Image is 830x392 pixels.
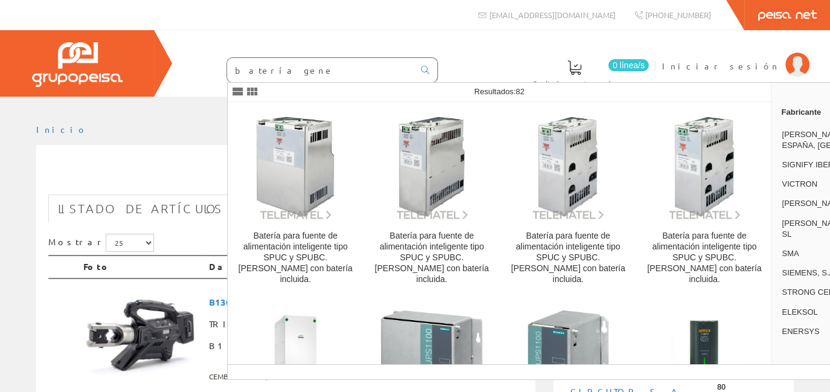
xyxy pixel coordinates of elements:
a: Batería para fuente de alimentación inteligente tipo SPUC y SPUBC. Rack con batería incluida. Bat... [637,103,773,299]
a: Listado de artículos [48,194,233,223]
img: Foto artículo B1300-UC (B131uc) Prensa hidráulica (192x142.60580912863) [83,291,199,378]
div: Batería para fuente de alimentación inteligente tipo SPUC y SPUBC. [PERSON_NAME] con batería incl... [510,231,626,285]
a: Iniciar sesión [662,50,809,62]
span: B1300-UC [209,291,518,313]
img: Batería para fuente de alimentación inteligente tipo SPUC y SPUBC. Rack con batería incluida. [650,112,759,221]
div: Batería para fuente de alimentación inteligente tipo SPUC y SPUBC. [PERSON_NAME] con batería incl... [646,231,763,285]
a: Batería para fuente de alimentación inteligente tipo SPUC y SPUBC. Rack con batería incluida. Bat... [228,103,364,299]
span: Resultados: [474,87,524,96]
img: Grupo Peisa [32,42,123,87]
select: Mostrar [106,234,154,252]
th: Foto [79,255,204,278]
span: Iniciar sesión [662,60,779,72]
input: Buscar ... [227,58,414,82]
span: [PHONE_NUMBER] [645,10,711,20]
img: Batería para fuente de alimentación inteligente tipo SPUC y SPUBC. Rack con batería incluida. [241,112,350,221]
span: 82 [516,87,524,96]
h1: batería [48,164,523,188]
span: TRIM8454 [209,313,518,335]
div: Batería para fuente de alimentación inteligente tipo SPUC y SPUBC. [PERSON_NAME] con batería incl... [373,231,490,285]
img: Batería para fuente de alimentación inteligente tipo SPUC y SPUBC. Rack con batería incluida. [378,112,486,221]
span: B1300-UC (B131uc) Prensa hidráulica [209,335,518,357]
a: Batería para fuente de alimentación inteligente tipo SPUC y SPUBC. Rack con batería incluida. Bat... [364,103,500,299]
div: Batería para fuente de alimentación inteligente tipo SPUC y SPUBC. [PERSON_NAME] con batería incl... [237,231,354,285]
span: [EMAIL_ADDRESS][DOMAIN_NAME] [489,10,616,20]
a: Batería para fuente de alimentación inteligente tipo SPUC y SPUBC. Rack con batería incluida. Bat... [500,103,636,299]
span: 0 línea/s [608,59,649,71]
a: Inicio [36,124,88,135]
label: Mostrar [48,234,154,252]
span: CEMBRE ESPAÑA, S.L.U. [209,367,518,387]
th: Datos [204,255,523,278]
img: Batería para fuente de alimentación inteligente tipo SPUC y SPUBC. Rack con batería incluida. [513,112,622,221]
span: Pedido actual [533,77,616,89]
